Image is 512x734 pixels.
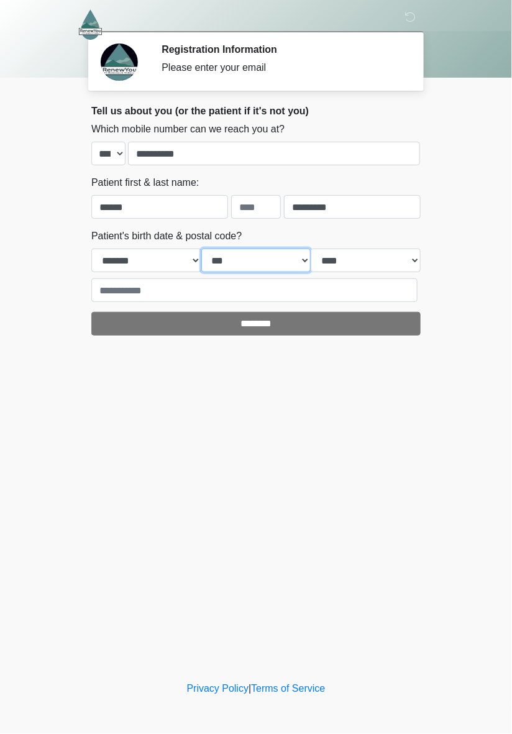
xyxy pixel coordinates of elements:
[187,684,249,694] a: Privacy Policy
[101,44,138,81] img: Agent Avatar
[162,44,402,55] h2: Registration Information
[91,122,285,137] label: Which mobile number can we reach you at?
[251,684,325,694] a: Terms of Service
[249,684,251,694] a: |
[79,9,102,40] img: RenewYou IV Hydration and Wellness Logo
[162,60,402,75] div: Please enter your email
[91,229,242,244] label: Patient's birth date & postal code?
[91,105,421,117] h2: Tell us about you (or the patient if it's not you)
[91,175,199,190] label: Patient first & last name:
